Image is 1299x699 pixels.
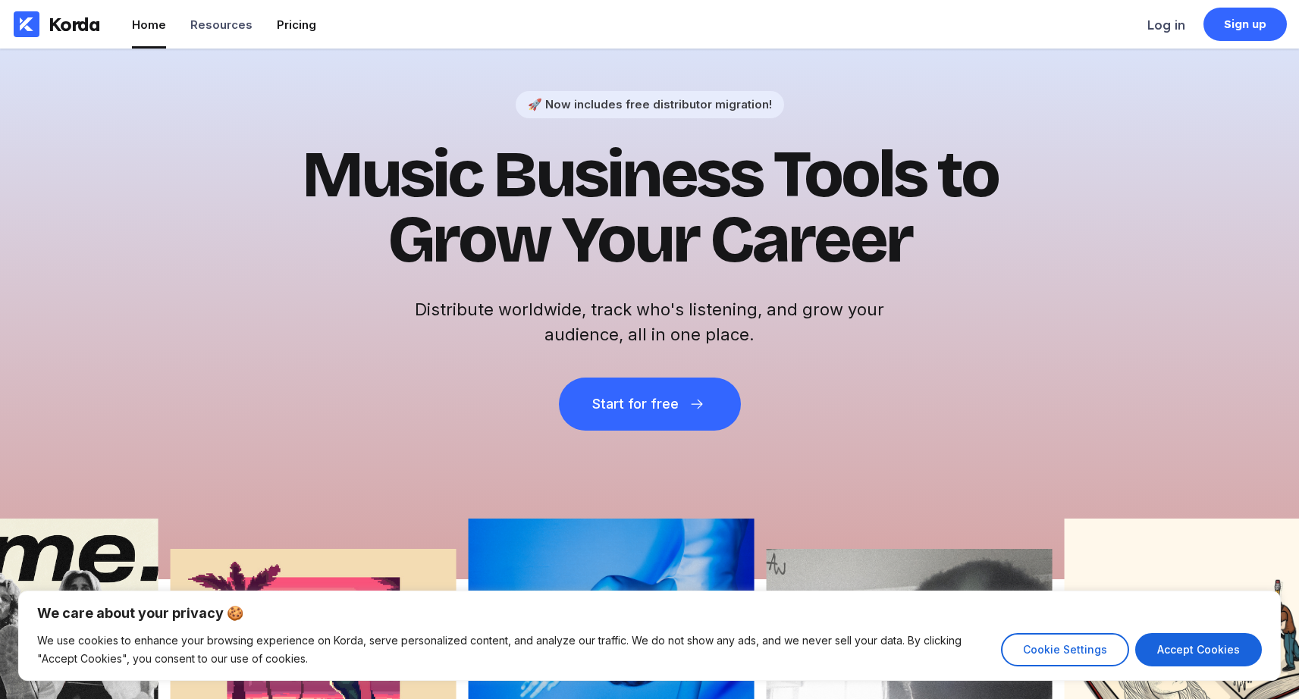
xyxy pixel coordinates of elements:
[278,143,1021,273] h1: Music Business Tools to Grow Your Career
[1147,17,1185,33] div: Log in
[37,604,1262,622] p: We care about your privacy 🍪
[132,17,166,32] div: Home
[1001,633,1129,666] button: Cookie Settings
[528,97,772,111] div: 🚀 Now includes free distributor migration!
[1224,17,1267,32] div: Sign up
[277,17,316,32] div: Pricing
[1203,8,1287,41] a: Sign up
[407,297,893,347] h2: Distribute worldwide, track who's listening, and grow your audience, all in one place.
[49,13,100,36] div: Korda
[559,378,741,431] button: Start for free
[592,397,679,412] div: Start for free
[190,17,253,32] div: Resources
[37,632,990,668] p: We use cookies to enhance your browsing experience on Korda, serve personalized content, and anal...
[1135,633,1262,666] button: Accept Cookies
